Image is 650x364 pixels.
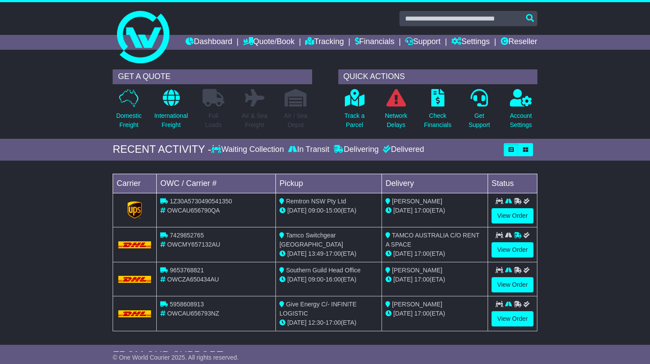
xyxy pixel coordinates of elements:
[468,111,490,130] p: Get Support
[308,319,323,326] span: 12:30
[308,250,323,257] span: 13:49
[287,207,306,214] span: [DATE]
[509,89,533,134] a: AccountSettings
[286,267,361,274] span: Southern Guild Head Office
[170,267,204,274] span: 9653768821
[167,276,219,283] span: OWCZA650434AU
[167,207,220,214] span: OWCAU656790QA
[167,310,219,317] span: OWCAU656793NZ
[385,309,484,318] div: (ETA)
[385,111,407,130] p: Network Delays
[355,35,395,50] a: Financials
[393,250,413,257] span: [DATE]
[326,250,341,257] span: 17:00
[492,277,533,292] a: View Order
[344,111,365,130] p: Track a Parcel
[326,319,341,326] span: 17:00
[170,301,204,308] span: 5958608913
[116,111,141,130] p: Domestic Freight
[392,267,442,274] span: [PERSON_NAME]
[279,301,357,317] span: Give Energy C/- INFINITE LOGISTIC
[488,174,537,193] td: Status
[127,201,142,219] img: GetCarrierServiceLogo
[211,145,286,155] div: Waiting Collection
[501,35,537,50] a: Reseller
[284,111,307,130] p: Air / Sea Depot
[344,89,365,134] a: Track aParcel
[308,276,323,283] span: 09:00
[279,275,378,284] div: - (ETA)
[393,207,413,214] span: [DATE]
[423,89,452,134] a: CheckFinancials
[287,319,306,326] span: [DATE]
[154,111,188,130] p: International Freight
[116,89,142,134] a: DomesticFreight
[414,310,430,317] span: 17:00
[305,35,344,50] a: Tracking
[392,301,442,308] span: [PERSON_NAME]
[154,89,188,134] a: InternationalFreight
[405,35,440,50] a: Support
[385,275,484,284] div: (ETA)
[414,207,430,214] span: 17:00
[326,207,341,214] span: 15:00
[279,249,378,258] div: - (ETA)
[338,69,537,84] div: QUICK ACTIONS
[279,206,378,215] div: - (ETA)
[331,145,381,155] div: Delivering
[167,241,220,248] span: OWCMY657132AU
[186,35,232,50] a: Dashboard
[451,35,490,50] a: Settings
[492,311,533,326] a: View Order
[170,198,232,205] span: 1Z30A5730490541350
[170,232,204,239] span: 7429852765
[392,198,442,205] span: [PERSON_NAME]
[118,310,151,317] img: DHL.png
[157,174,276,193] td: OWC / Carrier #
[286,198,346,205] span: Remtron NSW Pty Ltd
[414,250,430,257] span: 17:00
[468,89,490,134] a: GetSupport
[113,349,537,362] div: FROM OUR SUPPORT
[385,89,408,134] a: NetworkDelays
[287,250,306,257] span: [DATE]
[381,145,424,155] div: Delivered
[382,174,488,193] td: Delivery
[113,354,239,361] span: © One World Courier 2025. All rights reserved.
[510,111,532,130] p: Account Settings
[118,241,151,248] img: DHL.png
[113,174,157,193] td: Carrier
[286,145,331,155] div: In Transit
[393,310,413,317] span: [DATE]
[424,111,451,130] p: Check Financials
[492,242,533,258] a: View Order
[118,276,151,283] img: DHL.png
[276,174,382,193] td: Pickup
[241,111,267,130] p: Air & Sea Freight
[113,69,312,84] div: GET A QUOTE
[203,111,224,130] p: Full Loads
[385,206,484,215] div: (ETA)
[385,249,484,258] div: (ETA)
[243,35,295,50] a: Quote/Book
[287,276,306,283] span: [DATE]
[113,143,211,156] div: RECENT ACTIVITY -
[279,318,378,327] div: - (ETA)
[385,232,479,248] span: TAMCO AUSTRALIA C/O RENT A SPACE
[492,208,533,223] a: View Order
[414,276,430,283] span: 17:00
[279,232,343,248] span: Tamco Switchgear [GEOGRAPHIC_DATA]
[393,276,413,283] span: [DATE]
[308,207,323,214] span: 09:00
[326,276,341,283] span: 16:00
